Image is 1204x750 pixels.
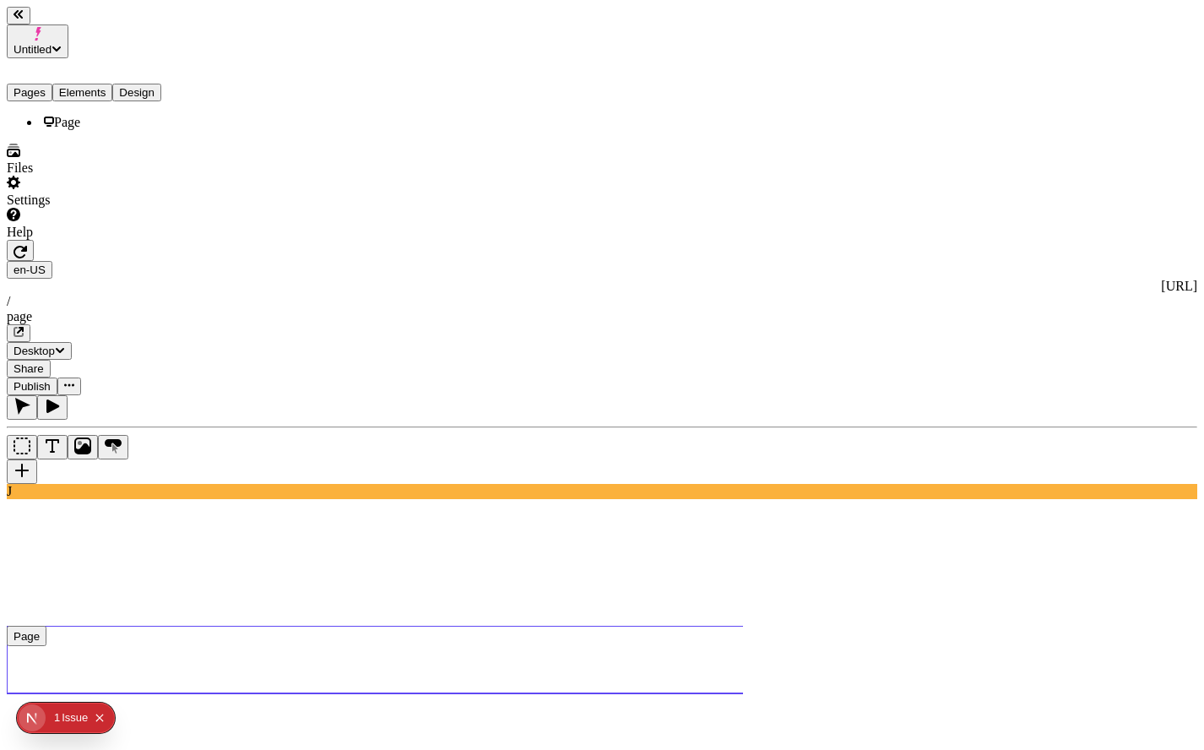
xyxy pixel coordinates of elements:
div: Settings [7,193,209,208]
button: Elements [52,84,113,101]
span: Publish [14,380,51,393]
span: Share [14,362,44,375]
div: / [7,294,1197,309]
div: [URL] [7,279,1197,294]
span: Untitled [14,43,52,56]
div: Page [14,630,40,643]
button: Untitled [7,24,68,58]
button: Desktop [7,342,72,360]
p: Cookie Test Route [7,14,247,29]
button: Button [98,435,128,459]
button: Image [68,435,98,459]
div: Help [7,225,209,240]
div: Files [7,160,209,176]
span: en-US [14,264,46,276]
button: Open locale picker [7,261,52,279]
button: Share [7,360,51,378]
button: Text [37,435,68,459]
button: Page [7,626,46,646]
button: Box [7,435,37,459]
div: page [7,309,1197,324]
button: Publish [7,378,57,395]
button: Pages [7,84,52,101]
div: J [7,484,1197,499]
span: Page [54,115,80,129]
span: Desktop [14,345,55,357]
button: Design [112,84,161,101]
